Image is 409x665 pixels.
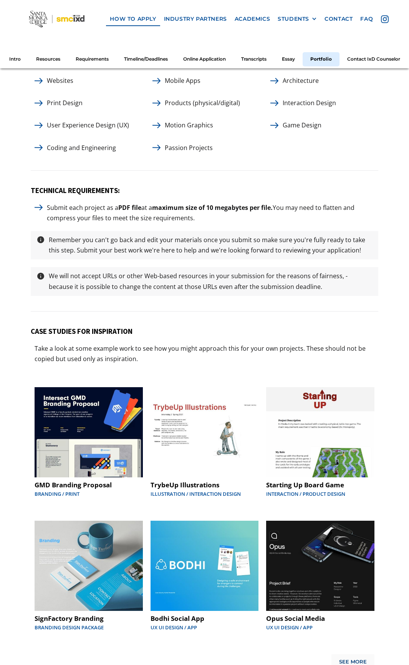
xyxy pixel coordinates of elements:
[278,16,309,22] div: STUDENTS
[262,383,378,502] a: Starting Up Board GameInteraction / Product Design
[43,203,378,223] p: Submit each project as a at a You may need to flatten and compress your files to meet the size re...
[279,120,325,130] p: Game Design
[151,481,259,489] div: TrybeUp Illustrations
[160,12,231,26] a: industry partners
[266,481,374,489] div: Starting Up Board Game
[151,490,259,498] div: Illustration / Interaction Design
[43,143,120,153] p: Coding and Engineering
[279,76,323,86] p: Architecture
[274,52,303,66] a: Essay
[233,52,274,66] a: Transcripts
[266,615,374,622] div: Opus Social Media
[35,481,143,489] div: GMD Branding Proposal
[2,52,28,66] a: Intro
[279,98,340,108] p: Interaction Design
[35,490,143,498] div: Branding / Print
[339,52,408,66] a: Contact IxD Counselor
[278,16,317,22] div: STUDENTS
[29,11,84,27] img: Santa Monica College - SMC IxD logo
[45,271,376,292] p: We will not accept URLs or other Web-based resources in your submission for the reasons of fairne...
[43,98,86,108] p: Print Design
[262,517,378,635] a: Opus Social MediaUX UI Design / App
[118,203,141,212] strong: PDF file
[35,624,143,631] div: Branding Design Package
[28,52,68,66] a: Resources
[176,52,233,66] a: Online Application
[339,659,367,665] div: See More
[43,76,77,86] p: Websites
[381,15,389,23] img: icon - instagram
[31,383,147,502] a: GMD Branding ProposalBranding / Print
[321,12,356,26] a: contact
[68,52,116,66] a: Requirements
[31,517,147,635] a: SignFactory BrandingBranding Design Package
[303,52,339,66] a: Portfolio
[147,383,263,502] a: TrybeUp IllustrationsIllustration / Interaction Design
[147,517,263,635] a: Bodhi Social AppUX UI Design / App
[231,12,274,26] a: Academics
[116,52,176,66] a: Timeline/Deadlines
[45,235,376,256] p: Remember you can't go back and edit your materials once you submit so make sure you're fully read...
[151,615,259,622] div: Bodhi Social App
[151,624,259,631] div: UX UI Design / App
[356,12,377,26] a: faq
[161,98,244,108] p: Products (physical/digital)
[152,203,273,212] strong: maximum size of 10 megabytes per file.
[43,120,133,130] p: User Experience Design (UX)
[35,615,143,622] div: SignFactory Branding
[31,343,378,364] p: Take a look at some example work to see how you might approach this for your own projects. These ...
[161,120,217,130] p: Motion Graphics
[266,624,374,631] div: UX UI Design / App
[31,186,378,195] h5: TECHNICAL REQUIREMENTS:
[31,327,378,336] h5: CASE STUDIES FOR INSPIRATION
[161,76,204,86] p: Mobile Apps
[106,12,160,26] a: how to apply
[161,143,217,153] p: Passion Projects
[266,490,374,498] div: Interaction / Product Design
